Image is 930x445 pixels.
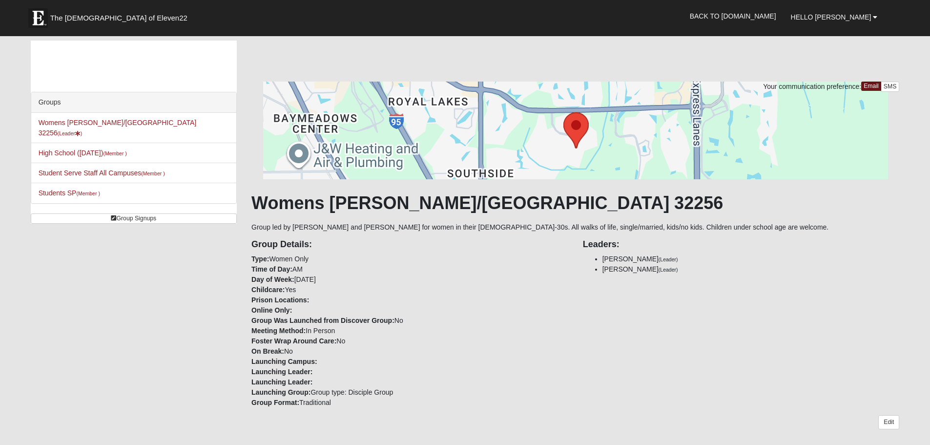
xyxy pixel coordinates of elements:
strong: On Break: [251,347,284,355]
h4: Leaders: [583,239,900,250]
a: Students SP(Member ) [39,189,100,197]
img: Eleven22 logo [28,8,48,28]
a: Group Signups [31,213,237,224]
small: (Member ) [103,150,126,156]
strong: Prison Locations: [251,296,309,304]
strong: Launching Group: [251,388,310,396]
li: [PERSON_NAME] [602,254,900,264]
strong: Group Format: [251,399,299,406]
a: High School ([DATE])(Member ) [39,149,127,157]
strong: Group Was Launched from Discover Group: [251,317,394,324]
a: Edit [878,415,899,429]
div: Groups [31,92,236,113]
strong: Meeting Method: [251,327,306,335]
strong: Launching Leader: [251,378,312,386]
strong: Launching Campus: [251,358,317,365]
a: Womens [PERSON_NAME]/[GEOGRAPHIC_DATA] 32256(Leader) [39,119,197,137]
a: Email [861,82,881,91]
span: Your communication preference: [763,83,861,90]
small: (Leader ) [58,130,83,136]
a: SMS [881,82,900,92]
strong: Childcare: [251,286,285,294]
span: Hello [PERSON_NAME] [791,13,871,21]
small: (Member ) [76,191,100,196]
strong: Online Only: [251,306,292,314]
strong: Launching Leader: [251,368,312,376]
small: (Leader) [659,256,678,262]
small: (Leader) [659,267,678,273]
h4: Group Details: [251,239,568,250]
strong: Foster Wrap Around Care: [251,337,336,345]
a: Hello [PERSON_NAME] [784,5,885,29]
h1: Womens [PERSON_NAME]/[GEOGRAPHIC_DATA] 32256 [251,192,899,213]
a: Student Serve Staff All Campuses(Member ) [39,169,165,177]
strong: Day of Week: [251,275,294,283]
a: Back to [DOMAIN_NAME] [682,4,784,28]
small: (Member ) [141,170,165,176]
strong: Time of Day: [251,265,292,273]
strong: Type: [251,255,269,263]
div: Women Only AM [DATE] Yes No In Person No No Group type: Disciple Group Traditional [244,233,576,408]
span: The [DEMOGRAPHIC_DATA] of Eleven22 [50,13,187,23]
a: The [DEMOGRAPHIC_DATA] of Eleven22 [23,3,219,28]
li: [PERSON_NAME] [602,264,900,275]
